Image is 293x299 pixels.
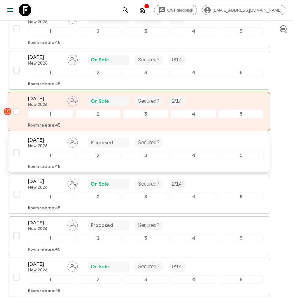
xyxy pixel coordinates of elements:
p: [DATE] [28,219,62,227]
p: [DATE] [28,260,62,268]
span: [EMAIL_ADDRESS][DOMAIN_NAME] [209,8,285,13]
div: Trip Fill [168,96,186,106]
div: 1 [28,110,73,118]
div: 3 [123,234,168,242]
div: 4 [171,275,216,284]
p: Room release: 45 [28,82,60,87]
div: 1 [28,234,73,242]
a: Give feedback [154,5,197,15]
p: New 2026 [28,20,62,25]
div: 2 [76,151,121,160]
div: 3 [123,193,168,201]
div: [EMAIL_ADDRESS][DOMAIN_NAME] [202,5,285,15]
button: [DATE]New 2026Assign pack leaderOn SaleSecured?Trip Fill12345Room release:45 [8,258,270,296]
div: 4 [171,234,216,242]
div: 1 [28,193,73,201]
span: Assign pack leader [67,139,78,144]
div: 4 [171,151,216,160]
span: Assign pack leader [67,181,78,186]
div: 3 [123,275,168,284]
div: Trip Fill [168,55,186,65]
div: 5 [218,27,264,35]
p: New 2026 [28,144,62,149]
span: Give feedback [164,8,197,13]
div: 1 [28,151,73,160]
button: [DATE]New 2026Assign pack leaderOn SaleSecured?Trip Fill12345Room release:45 [8,51,270,90]
button: search adventures [119,4,132,16]
div: 3 [123,151,168,160]
button: [DATE]New 2026Assign pack leaderOn SaleSecured?Trip Fill12345Room release:45 [8,92,270,131]
p: On Sale [91,97,109,105]
p: Secured? [138,139,160,146]
p: New 2026 [28,185,62,190]
p: Secured? [138,222,160,229]
div: Secured? [134,96,163,106]
div: 5 [218,234,264,242]
div: 5 [218,193,264,201]
span: Assign pack leader [67,222,78,227]
p: Secured? [138,180,160,188]
div: Secured? [134,262,163,272]
div: 1 [28,27,73,35]
div: 2 [76,275,121,284]
p: Room release: 45 [28,247,60,252]
p: 0 / 14 [172,263,182,270]
p: Secured? [138,56,160,64]
button: menu [4,4,16,16]
div: 3 [123,110,168,118]
div: 4 [171,110,216,118]
span: Assign pack leader [67,56,78,61]
span: Assign pack leader [67,263,78,268]
p: On Sale [91,56,109,64]
p: On Sale [91,180,109,188]
p: Room release: 45 [28,289,60,294]
p: Secured? [138,97,160,105]
div: Secured? [134,220,163,230]
div: 4 [171,27,216,35]
button: [DATE]New 2026Assign pack leaderOn SaleSecured?Trip Fill12345Room release:45 [8,175,270,214]
div: Trip Fill [168,179,186,189]
span: Assign pack leader [67,98,78,103]
div: 1 [28,69,73,77]
div: 3 [123,27,168,35]
div: 2 [76,193,121,201]
p: 2 / 14 [172,180,182,188]
div: 1 [28,275,73,284]
div: Secured? [134,138,163,148]
div: 2 [76,69,121,77]
div: 2 [76,27,121,35]
button: [DATE]New 2026Assign pack leaderOn SaleSecured?Trip Fill12345Room release:45 [8,9,270,48]
div: 4 [171,193,216,201]
div: 5 [218,275,264,284]
p: 2 / 14 [172,97,182,105]
div: 4 [171,69,216,77]
div: 5 [218,110,264,118]
p: Secured? [138,263,160,270]
p: On Sale [91,263,109,270]
p: [DATE] [28,136,62,144]
p: [DATE] [28,95,62,102]
p: Room release: 45 [28,206,60,211]
button: [DATE]New 2026Assign pack leaderProposedSecured?12345Room release:45 [8,216,270,255]
p: New 2026 [28,61,62,66]
div: 2 [76,110,121,118]
p: New 2026 [28,102,62,108]
p: New 2026 [28,268,62,273]
div: 5 [218,151,264,160]
p: 0 / 14 [172,56,182,64]
div: Secured? [134,179,163,189]
p: [DATE] [28,178,62,185]
p: Room release: 45 [28,123,60,128]
div: Secured? [134,55,163,65]
p: Room release: 45 [28,165,60,170]
p: Proposed [91,139,113,146]
p: New 2026 [28,227,62,232]
p: [DATE] [28,54,62,61]
div: Trip Fill [168,262,186,272]
p: Proposed [91,222,113,229]
button: [DATE]New 2026Assign pack leaderProposedSecured?12345Room release:45 [8,134,270,172]
div: 3 [123,69,168,77]
p: Room release: 45 [28,40,60,45]
div: 5 [218,69,264,77]
div: 2 [76,234,121,242]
